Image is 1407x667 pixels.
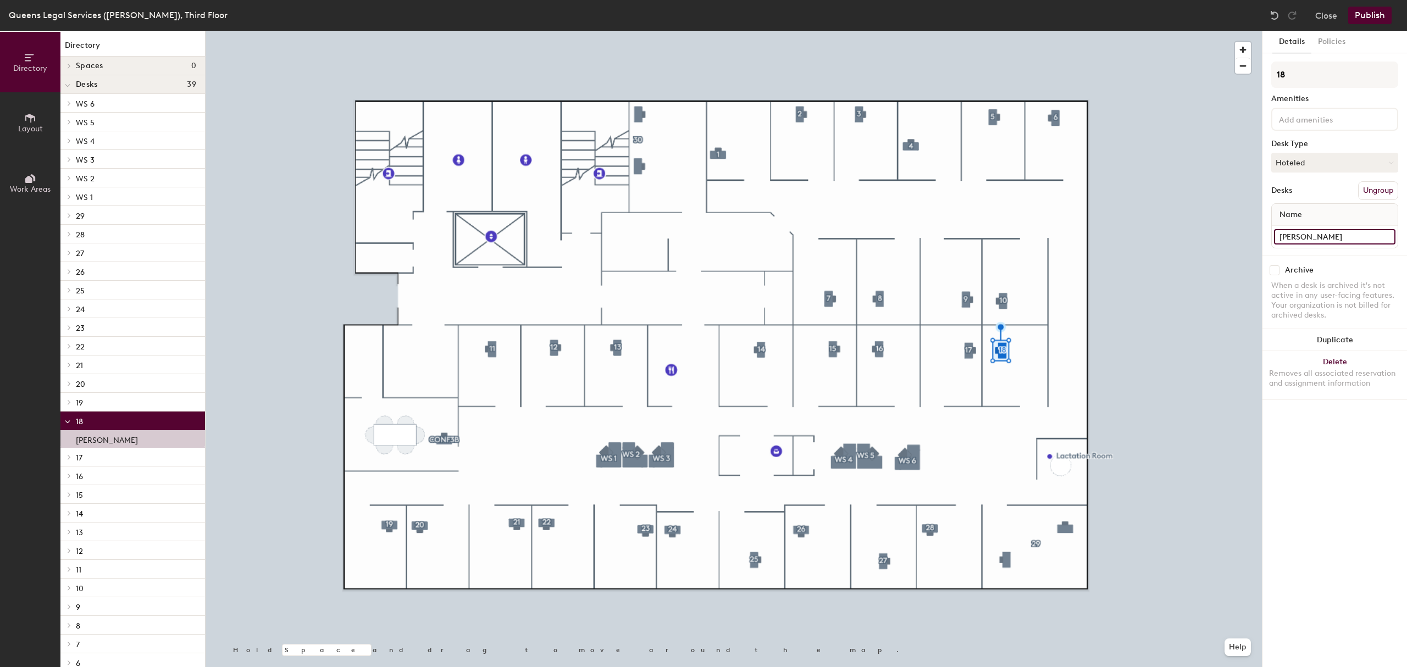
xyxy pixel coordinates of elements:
span: 22 [76,342,85,352]
button: Help [1225,638,1251,656]
div: Queens Legal Services ([PERSON_NAME]), Third Floor [9,8,228,22]
input: Unnamed desk [1274,229,1395,244]
span: 18 [76,417,83,426]
span: 19 [76,398,83,408]
span: 9 [76,603,80,612]
button: Ungroup [1358,181,1398,200]
button: Policies [1311,31,1352,53]
button: Duplicate [1262,329,1407,351]
span: 27 [76,249,84,258]
span: WS 6 [76,99,95,109]
span: 26 [76,268,85,277]
img: Redo [1287,10,1298,21]
span: 7 [76,640,80,649]
span: Desks [76,80,97,89]
span: Work Areas [10,185,51,194]
button: Publish [1348,7,1392,24]
span: 0 [191,62,196,70]
span: 23 [76,324,85,333]
span: 39 [187,80,196,89]
button: Details [1272,31,1311,53]
span: 14 [76,509,83,519]
span: 13 [76,528,83,537]
div: Amenities [1271,95,1398,103]
p: [PERSON_NAME] [76,432,138,445]
input: Add amenities [1277,112,1376,125]
span: Directory [13,64,47,73]
span: WS 3 [76,155,95,165]
span: WS 5 [76,118,95,127]
span: 28 [76,230,85,240]
div: Removes all associated reservation and assignment information [1269,369,1400,388]
div: Desks [1271,186,1292,195]
img: Undo [1269,10,1280,21]
span: 21 [76,361,83,370]
span: WS 1 [76,193,93,202]
span: 20 [76,380,85,389]
span: 15 [76,491,83,500]
span: WS 4 [76,137,95,146]
span: WS 2 [76,174,95,184]
span: 24 [76,305,85,314]
span: 12 [76,547,83,556]
span: Name [1274,205,1308,225]
span: 11 [76,565,81,575]
span: 8 [76,621,80,631]
span: 10 [76,584,84,593]
button: Close [1315,7,1337,24]
h1: Directory [60,40,205,57]
div: Archive [1285,266,1314,275]
button: Hoteled [1271,153,1398,173]
button: DeleteRemoves all associated reservation and assignment information [1262,351,1407,399]
span: 16 [76,472,83,481]
span: Layout [18,124,43,134]
span: 29 [76,212,85,221]
span: 25 [76,286,85,296]
div: Desk Type [1271,140,1398,148]
span: Spaces [76,62,103,70]
span: 17 [76,453,82,463]
div: When a desk is archived it's not active in any user-facing features. Your organization is not bil... [1271,281,1398,320]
